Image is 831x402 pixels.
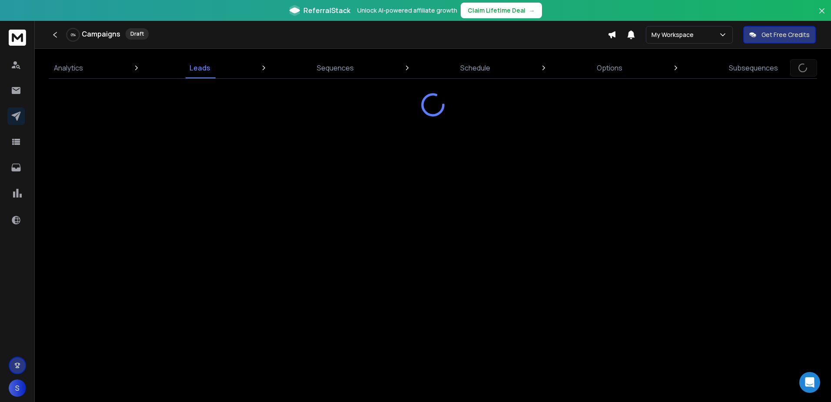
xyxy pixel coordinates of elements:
[652,30,697,39] p: My Workspace
[597,63,622,73] p: Options
[729,63,778,73] p: Subsequences
[9,379,26,397] button: S
[126,28,149,40] div: Draft
[312,57,359,78] a: Sequences
[816,5,828,26] button: Close banner
[317,63,354,73] p: Sequences
[761,30,810,39] p: Get Free Credits
[71,32,76,37] p: 0 %
[460,63,490,73] p: Schedule
[189,63,210,73] p: Leads
[592,57,628,78] a: Options
[455,57,495,78] a: Schedule
[303,5,350,16] span: ReferralStack
[743,26,816,44] button: Get Free Credits
[49,57,88,78] a: Analytics
[357,6,457,15] p: Unlock AI-powered affiliate growth
[529,6,535,15] span: →
[82,29,120,39] h1: Campaigns
[54,63,83,73] p: Analytics
[724,57,783,78] a: Subsequences
[184,57,216,78] a: Leads
[461,3,542,18] button: Claim Lifetime Deal→
[799,372,820,393] div: Open Intercom Messenger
